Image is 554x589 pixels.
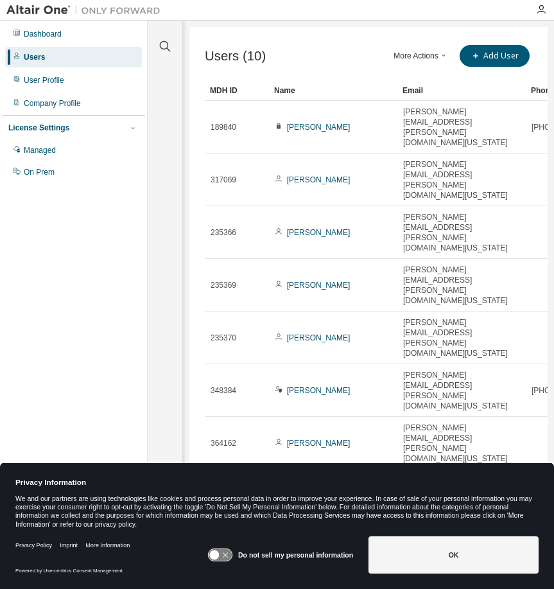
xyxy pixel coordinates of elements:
span: [PERSON_NAME][EMAIL_ADDRESS][PERSON_NAME][DOMAIN_NAME][US_STATE] [403,159,520,200]
span: 235370 [211,333,236,343]
span: 235369 [211,280,236,290]
div: Users [24,52,45,62]
span: 189840 [211,122,236,132]
a: [PERSON_NAME] [287,439,351,448]
span: [PERSON_NAME][EMAIL_ADDRESS][PERSON_NAME][DOMAIN_NAME][US_STATE] [403,370,520,411]
div: Dashboard [24,29,62,39]
span: [PERSON_NAME][EMAIL_ADDRESS][PERSON_NAME][DOMAIN_NAME][US_STATE] [403,212,520,253]
a: [PERSON_NAME] [287,333,351,342]
div: Name [274,80,392,101]
span: [PERSON_NAME][EMAIL_ADDRESS][PERSON_NAME][DOMAIN_NAME][US_STATE] [403,265,520,306]
button: Add User [460,45,530,67]
span: Users (10) [205,49,266,64]
div: Email [403,80,521,101]
span: 235366 [211,227,236,238]
a: [PERSON_NAME] [287,386,351,395]
div: MDH ID [210,80,264,101]
span: 317069 [211,175,236,185]
a: [PERSON_NAME] [287,228,351,237]
img: Altair One [6,4,167,17]
span: [PERSON_NAME][EMAIL_ADDRESS][PERSON_NAME][DOMAIN_NAME][US_STATE] [403,317,520,358]
div: Company Profile [24,98,81,109]
span: [PERSON_NAME][EMAIL_ADDRESS][PERSON_NAME][DOMAIN_NAME][US_STATE] [403,107,520,148]
span: 364162 [211,438,236,448]
div: License Settings [8,123,69,133]
button: More Actions [390,45,452,67]
span: [PERSON_NAME][EMAIL_ADDRESS][PERSON_NAME][DOMAIN_NAME][US_STATE] [403,423,520,464]
div: Managed [24,145,56,155]
div: User Profile [24,75,64,85]
div: On Prem [24,167,55,177]
span: 348384 [211,385,236,396]
a: [PERSON_NAME] [287,281,351,290]
a: [PERSON_NAME] [287,123,351,132]
a: [PERSON_NAME] [287,175,351,184]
